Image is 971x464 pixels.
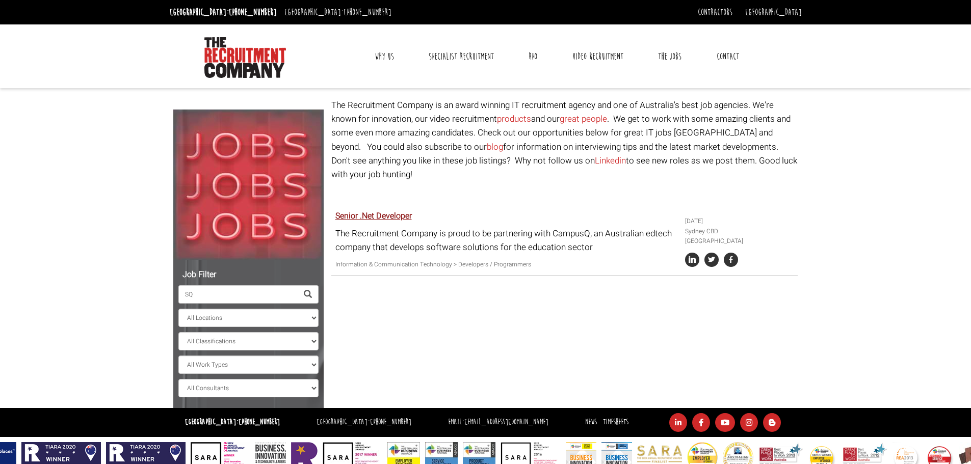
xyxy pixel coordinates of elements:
a: products [497,113,531,125]
li: Email: [445,415,551,430]
a: Why Us [367,44,402,69]
a: [PHONE_NUMBER] [239,417,280,427]
li: Sydney CBD [GEOGRAPHIC_DATA] [685,227,794,246]
p: Information & Communication Technology > Developers / Programmers [335,260,677,269]
a: RPO [521,44,545,69]
a: Video Recruitment [565,44,631,69]
input: Search [178,285,298,304]
li: [DATE] [685,216,794,226]
strong: [GEOGRAPHIC_DATA]: [185,417,280,427]
a: Specialist Recruitment [421,44,502,69]
a: The Jobs [650,44,689,69]
img: Jobs, Jobs, Jobs [173,110,324,260]
p: The Recruitment Company is an award winning IT recruitment agency and one of Australia's best job... [331,98,798,181]
a: [PHONE_NUMBER] [370,417,411,427]
a: Contractors [698,7,732,18]
a: [PHONE_NUMBER] [229,7,277,18]
a: News [585,417,597,427]
a: Senior .Net Developer [335,210,412,222]
a: [EMAIL_ADDRESS][DOMAIN_NAME] [464,417,548,427]
p: The Recruitment Company is proud to be partnering with CampusQ, an Australian edtech company that... [335,227,677,254]
li: [GEOGRAPHIC_DATA]: [314,415,414,430]
a: Linkedin [595,154,626,167]
a: [GEOGRAPHIC_DATA] [745,7,802,18]
a: [PHONE_NUMBER] [344,7,391,18]
li: [GEOGRAPHIC_DATA]: [167,4,279,20]
a: blog [487,141,503,153]
li: [GEOGRAPHIC_DATA]: [282,4,394,20]
a: Contact [709,44,747,69]
a: great people [560,113,607,125]
h5: Job Filter [178,270,319,280]
img: The Recruitment Company [204,37,286,78]
a: Timesheets [603,417,628,427]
